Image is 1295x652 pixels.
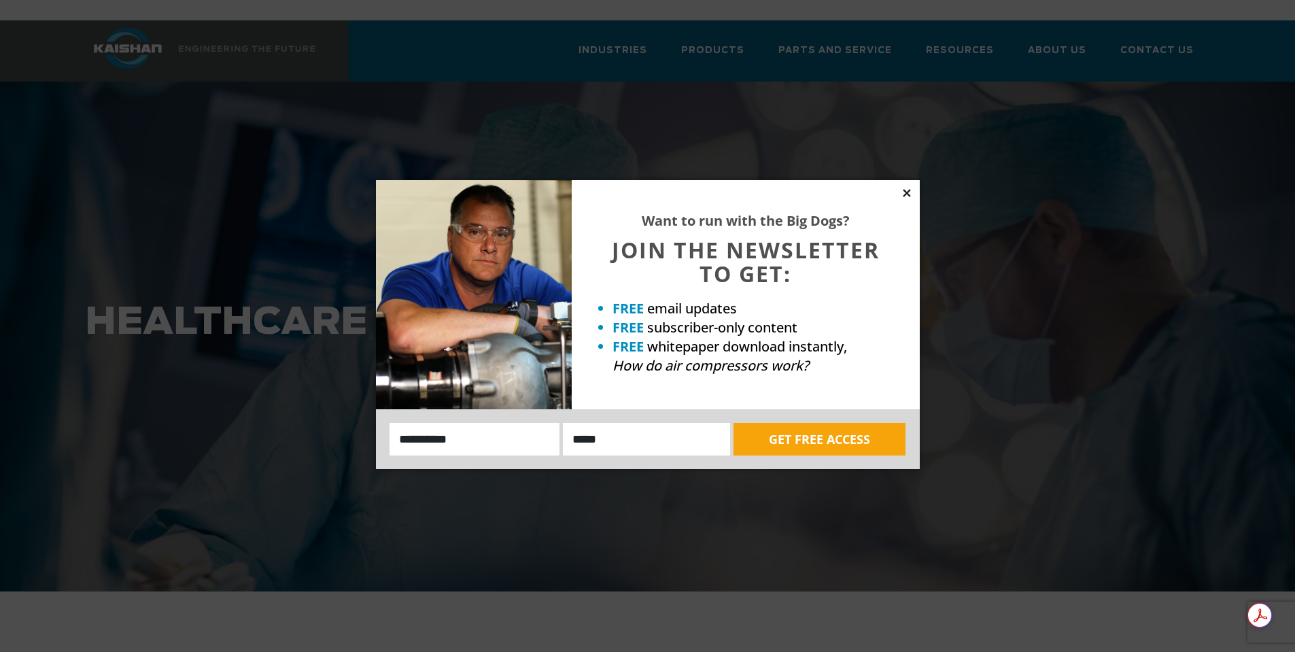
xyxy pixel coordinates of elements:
[612,356,809,375] em: How do air compressors work?
[642,211,850,230] strong: Want to run with the Big Dogs?
[612,235,880,288] span: JOIN THE NEWSLETTER TO GET:
[612,318,644,337] strong: FREE
[647,299,737,318] span: email updates
[390,423,560,456] input: Name:
[901,187,913,199] button: Close
[647,337,847,356] span: whitepaper download instantly,
[647,318,797,337] span: subscriber-only content
[563,423,730,456] input: Email
[733,423,905,456] button: GET FREE ACCESS
[612,337,644,356] strong: FREE
[612,299,644,318] strong: FREE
